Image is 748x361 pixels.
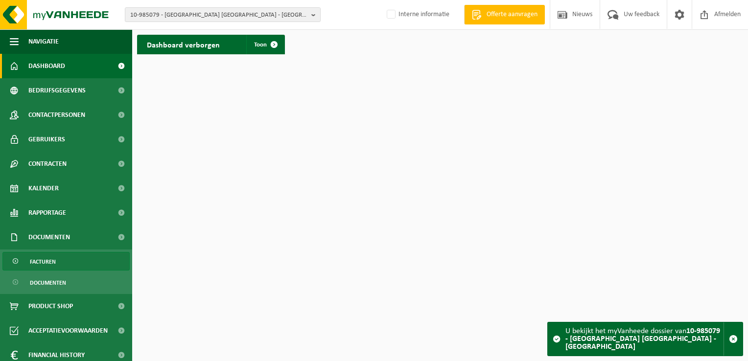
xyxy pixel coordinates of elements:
button: 10-985079 - [GEOGRAPHIC_DATA] [GEOGRAPHIC_DATA] - [GEOGRAPHIC_DATA] [125,7,321,22]
span: Documenten [30,273,66,292]
span: 10-985079 - [GEOGRAPHIC_DATA] [GEOGRAPHIC_DATA] - [GEOGRAPHIC_DATA] [130,8,307,23]
span: Navigatie [28,29,59,54]
span: Facturen [30,252,56,271]
span: Contracten [28,152,67,176]
a: Toon [246,35,284,54]
span: Toon [254,42,267,48]
a: Facturen [2,252,130,271]
a: Offerte aanvragen [464,5,545,24]
span: Bedrijfsgegevens [28,78,86,103]
span: Dashboard [28,54,65,78]
strong: 10-985079 - [GEOGRAPHIC_DATA] [GEOGRAPHIC_DATA] - [GEOGRAPHIC_DATA] [565,327,720,351]
span: Kalender [28,176,59,201]
div: U bekijkt het myVanheede dossier van [565,322,724,356]
span: Documenten [28,225,70,249]
span: Contactpersonen [28,103,85,127]
span: Product Shop [28,294,73,318]
span: Rapportage [28,201,66,225]
h2: Dashboard verborgen [137,35,230,54]
a: Documenten [2,273,130,292]
span: Gebruikers [28,127,65,152]
span: Acceptatievoorwaarden [28,318,108,343]
label: Interne informatie [385,7,449,22]
span: Offerte aanvragen [484,10,540,20]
